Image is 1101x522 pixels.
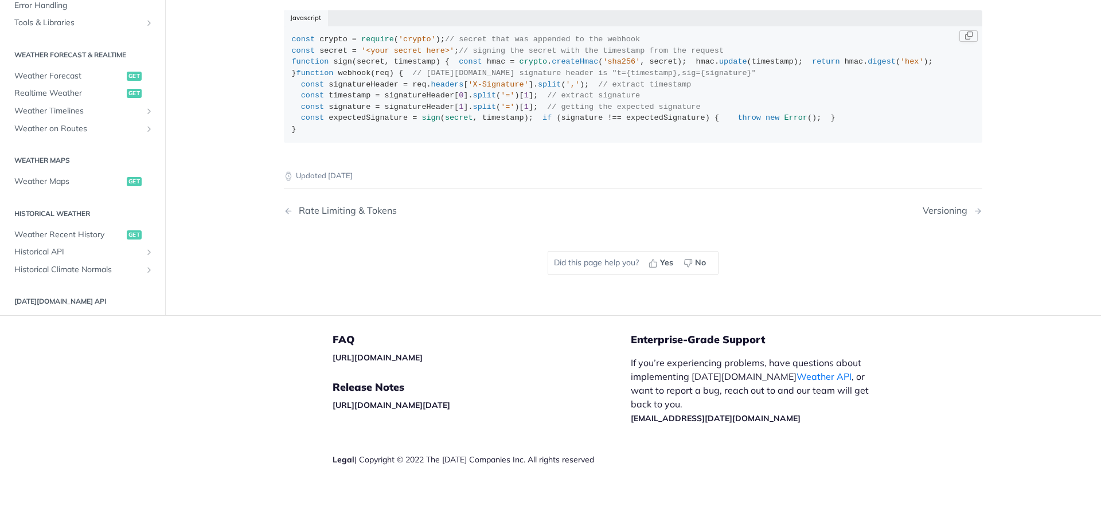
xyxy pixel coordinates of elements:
span: Weather Recent History [14,229,124,240]
h5: FAQ [333,333,631,347]
span: split [473,91,497,100]
a: Previous Page: Rate Limiting & Tokens [284,205,583,216]
span: sign [421,113,440,122]
span: req [375,69,389,77]
span: expectedSignature [329,113,408,122]
button: Show subpages for Weather Timelines [145,107,154,116]
h2: Weather Forecast & realtime [9,49,157,60]
span: expectedSignature [626,113,705,122]
span: Realtime Weather [14,88,124,99]
span: if [542,113,552,122]
span: signatureHeader [329,80,399,89]
a: Weather API [797,371,852,382]
span: Tools & Libraries [14,17,142,29]
span: digest [868,57,896,66]
span: const [292,35,315,44]
span: 'crypto' [399,35,436,44]
span: // secret that was appended to the webhook [445,35,640,44]
span: = [352,46,357,55]
span: split [538,80,561,89]
button: Yes [645,254,680,272]
div: ( ); ; ( , ) { . ( , ); . ( ); . ( ); } ( ) { . [ ]. ( ); [ ]. ( )[ ]; [ ]. ( )[ ]; ( , ); ( ) { ... [292,34,975,135]
span: get [127,177,142,186]
span: // signing the secret with the timestamp from the request [459,46,724,55]
span: function [296,69,334,77]
a: Next Page: Versioning [923,205,982,216]
span: '=' [501,91,514,100]
span: const [301,103,325,111]
div: Did this page help you? [548,251,719,275]
span: // extract signature [547,91,640,100]
span: crypto [520,57,548,66]
span: function [292,57,329,66]
span: Weather on Routes [14,123,142,134]
span: require [361,35,394,44]
span: // getting the expected signature [547,103,700,111]
span: webhook [338,69,371,77]
span: createHmac [552,57,598,66]
span: sign [333,57,352,66]
span: get [127,71,142,80]
a: Weather Mapsget [9,173,157,190]
button: Show subpages for Tools & Libraries [145,18,154,28]
span: const [301,113,325,122]
span: timestamp [482,113,524,122]
span: Yes [660,257,673,269]
span: hmac [845,57,863,66]
span: secret [357,57,385,66]
span: 'hex' [900,57,924,66]
span: Weather Timelines [14,105,142,117]
a: Locations APIShow subpages for Locations API [9,314,157,331]
h5: Release Notes [333,380,631,394]
span: ',' [566,80,580,89]
span: // extract timestamp [598,80,691,89]
a: Historical APIShow subpages for Historical API [9,244,157,261]
span: Historical API [14,246,142,258]
button: No [680,254,712,272]
a: Weather Forecastget [9,67,157,84]
span: signature [329,103,370,111]
span: Historical Climate Normals [14,264,142,275]
span: 'sha256' [603,57,640,66]
span: = [510,57,514,66]
span: !== [608,113,622,122]
span: 1 [459,103,463,111]
span: hmac [487,57,505,66]
button: Show subpages for Historical API [145,248,154,257]
span: Weather Forecast [14,70,124,81]
span: throw [737,113,761,122]
span: crypto [319,35,348,44]
button: Copy Code [959,30,978,42]
a: Tools & LibrariesShow subpages for Tools & Libraries [9,14,157,32]
span: = [412,113,417,122]
a: [EMAIL_ADDRESS][DATE][DOMAIN_NAME] [631,413,801,423]
span: split [473,103,497,111]
span: = [375,91,380,100]
h2: Weather Maps [9,155,157,166]
p: If you’re experiencing problems, have questions about implementing [DATE][DOMAIN_NAME] , or want ... [631,356,881,425]
a: Weather Recent Historyget [9,226,157,243]
div: Versioning [923,205,973,216]
span: No [695,257,706,269]
span: = [403,80,408,89]
span: get [127,89,142,98]
span: '<your secret here>' [361,46,454,55]
nav: Pagination Controls [284,194,982,227]
a: Legal [333,454,354,465]
span: req [412,80,426,89]
span: 1 [524,91,529,100]
p: Updated [DATE] [284,170,982,182]
span: Error [784,113,807,122]
span: Weather Maps [14,176,124,187]
span: get [127,230,142,239]
span: // [DATE][DOMAIN_NAME] signature header is "t={timestamp},sig={signature}" [412,69,756,77]
span: = [352,35,357,44]
a: Historical Climate NormalsShow subpages for Historical Climate Normals [9,261,157,278]
span: secret [649,57,677,66]
span: 'X-Signature' [468,80,528,89]
span: = [375,103,380,111]
div: | Copyright © 2022 The [DATE] Companies Inc. All rights reserved [333,454,631,465]
span: signature [561,113,603,122]
span: 1 [524,103,529,111]
span: timestamp [394,57,436,66]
